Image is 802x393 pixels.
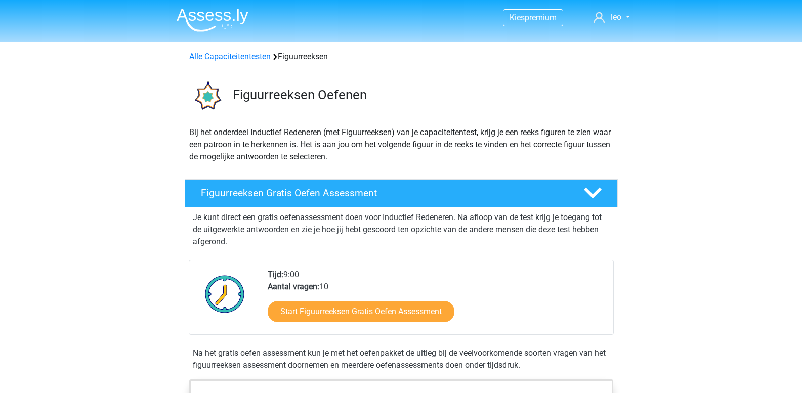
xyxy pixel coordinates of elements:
div: Figuurreeksen [185,51,617,63]
img: Assessly [177,8,248,32]
div: 9:00 10 [260,269,613,334]
img: figuurreeksen [185,75,228,118]
p: Je kunt direct een gratis oefenassessment doen voor Inductief Redeneren. Na afloop van de test kr... [193,211,610,248]
a: Kiespremium [503,11,563,24]
h4: Figuurreeksen Gratis Oefen Assessment [201,187,567,199]
span: Kies [510,13,525,22]
b: Aantal vragen: [268,282,319,291]
a: Alle Capaciteitentesten [189,52,271,61]
span: premium [525,13,557,22]
div: Na het gratis oefen assessment kun je met het oefenpakket de uitleg bij de veelvoorkomende soorte... [189,347,614,371]
img: Klok [199,269,250,319]
h3: Figuurreeksen Oefenen [233,87,610,103]
a: Start Figuurreeksen Gratis Oefen Assessment [268,301,454,322]
a: Figuurreeksen Gratis Oefen Assessment [181,179,622,207]
span: leo [611,12,621,22]
a: leo [589,11,634,23]
p: Bij het onderdeel Inductief Redeneren (met Figuurreeksen) van je capaciteitentest, krijg je een r... [189,126,613,163]
b: Tijd: [268,270,283,279]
